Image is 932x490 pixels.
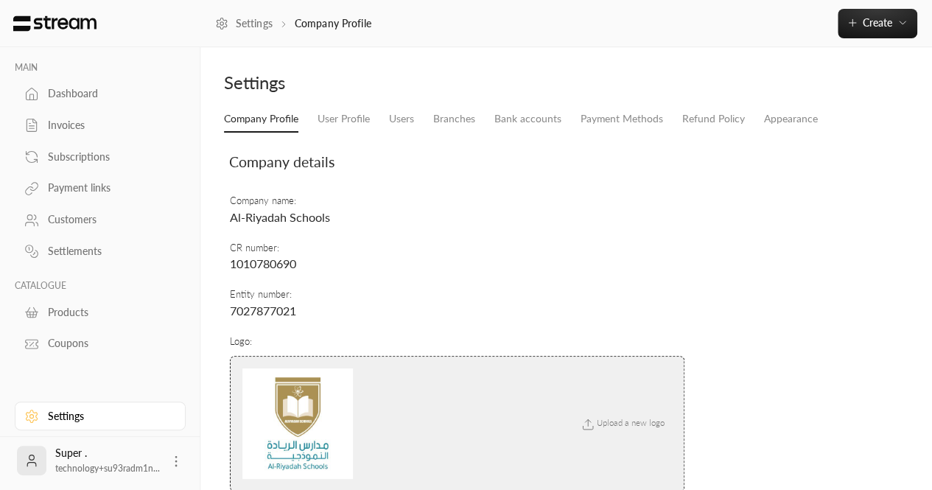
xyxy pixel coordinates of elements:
[48,336,167,351] div: Coupons
[215,16,371,31] nav: breadcrumb
[318,106,370,132] a: User Profile
[55,463,160,474] span: technology+su93radm1n...
[15,142,186,171] a: Subscriptions
[389,106,414,132] a: Users
[15,237,186,266] a: Settlements
[682,106,745,132] a: Refund Policy
[581,106,663,132] a: Payment Methods
[48,244,167,259] div: Settlements
[433,106,475,132] a: Branches
[48,409,167,424] div: Settings
[15,206,186,234] a: Customers
[15,298,186,326] a: Products
[15,174,186,203] a: Payment links
[494,106,561,132] a: Bank accounts
[224,71,559,94] div: Settings
[230,256,296,270] span: 1010780690
[48,305,167,320] div: Products
[15,80,186,108] a: Dashboard
[764,106,818,132] a: Appearance
[295,16,371,31] p: Company Profile
[48,86,167,101] div: Dashboard
[55,446,160,475] div: Super .
[229,280,685,326] td: Entity number :
[48,212,167,227] div: Customers
[215,16,273,31] a: Settings
[48,181,167,195] div: Payment links
[12,15,98,32] img: Logo
[863,16,892,29] span: Create
[838,9,917,38] button: Create
[224,106,298,133] a: Company Profile
[48,150,167,164] div: Subscriptions
[229,153,334,170] span: Company details
[15,62,186,74] p: MAIN
[572,418,672,427] span: Upload a new logo
[242,368,353,479] img: company logo
[48,118,167,133] div: Invoices
[229,234,685,280] td: CR number :
[230,210,330,224] span: Al-Riyadah Schools
[15,280,186,292] p: CATALOGUE
[15,329,186,358] a: Coupons
[229,187,685,234] td: Company name :
[230,304,296,318] span: 7027877021
[15,111,186,140] a: Invoices
[15,402,186,430] a: Settings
